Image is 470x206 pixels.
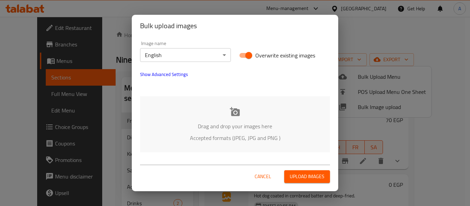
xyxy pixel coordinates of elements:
div: English [140,48,231,62]
span: Overwrite existing images [255,51,315,59]
h2: Bulk upload images [140,20,330,31]
button: Upload images [284,170,330,183]
button: show more [136,66,192,83]
p: Drag and drop your images here [150,122,320,130]
button: Cancel [252,170,274,183]
span: Cancel [255,172,271,181]
span: Show Advanced Settings [140,70,188,78]
span: Upload images [290,172,324,181]
p: Accepted formats (JPEG, JPG and PNG ) [150,134,320,142]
